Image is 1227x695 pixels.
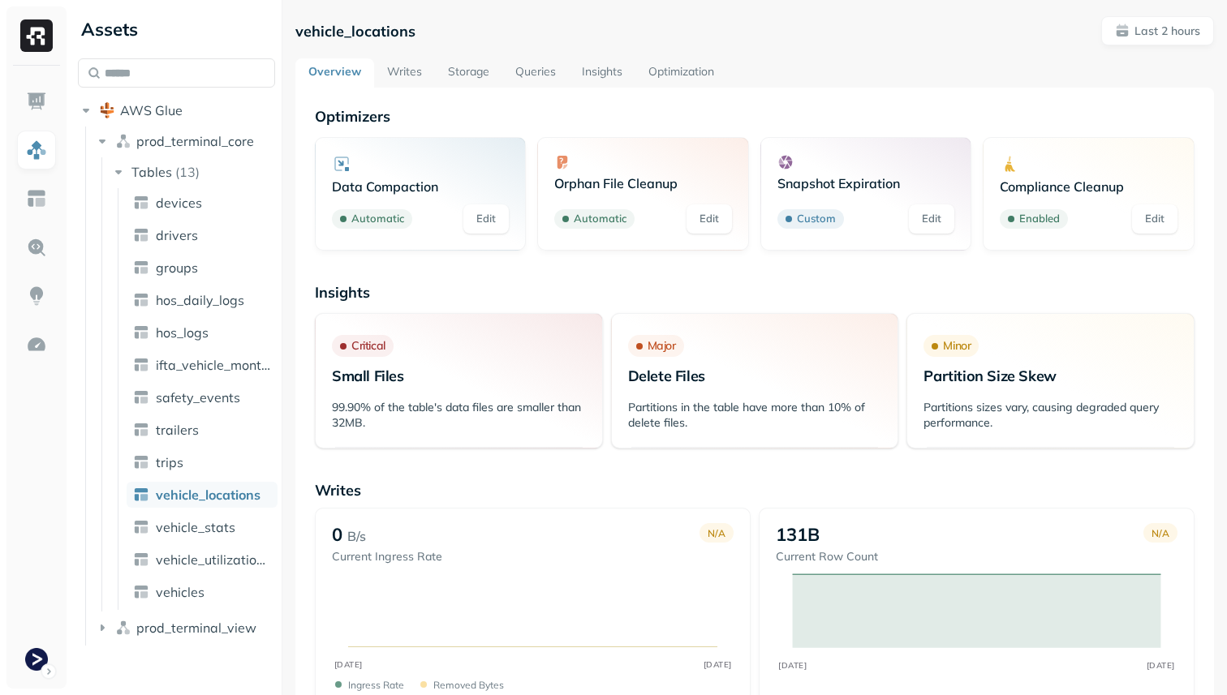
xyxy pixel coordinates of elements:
span: hos_daily_logs [156,292,244,308]
img: table [133,551,149,568]
a: vehicle_locations [127,482,278,508]
img: Dashboard [26,91,47,112]
img: table [133,454,149,470]
span: ifta_vehicle_months [156,357,271,373]
p: vehicle_locations [295,22,415,41]
p: Insights [315,283,1195,302]
a: Edit [463,204,509,234]
p: N/A [708,527,725,539]
img: table [133,487,149,503]
span: prod_terminal_core [136,133,254,149]
img: table [133,357,149,373]
p: Small Files [332,367,586,385]
span: safety_events [156,389,240,405]
a: hos_daily_logs [127,287,278,313]
img: Query Explorer [26,237,47,258]
a: safety_events [127,384,278,410]
a: trailers [127,417,278,443]
img: table [133,389,149,405]
p: 99.90% of the table's data files are smaller than 32MB. [332,400,586,431]
span: vehicle_locations [156,487,260,503]
p: Partitions in the table have more than 10% of delete files. [628,400,882,431]
a: groups [127,255,278,281]
img: table [133,422,149,438]
a: Edit [909,204,954,234]
p: Custom [797,211,836,227]
a: Storage [435,58,502,88]
p: 0 [332,523,342,546]
p: Partitions sizes vary, causing degraded query performance. [923,400,1177,431]
p: Current Ingress Rate [332,549,442,564]
button: Last 2 hours [1101,16,1214,45]
tspan: [DATE] [703,659,731,670]
a: trips [127,449,278,475]
a: hos_logs [127,320,278,345]
img: Insights [26,285,47,307]
tspan: [DATE] [778,660,807,670]
a: ifta_vehicle_months [127,352,278,378]
span: drivers [156,227,198,243]
div: Assets [78,16,275,42]
span: AWS Glue [120,102,183,118]
a: drivers [127,222,278,248]
a: Insights [569,58,635,88]
span: vehicle_stats [156,519,235,535]
p: ( 13 ) [175,164,200,180]
span: vehicles [156,584,204,600]
p: Compliance Cleanup [1000,178,1177,195]
img: table [133,324,149,341]
p: N/A [1152,527,1169,539]
a: Queries [502,58,569,88]
tspan: [DATE] [1147,660,1175,670]
img: table [133,584,149,600]
img: Ryft [20,19,53,52]
img: table [133,519,149,535]
p: Partition Size Skew [923,367,1177,385]
p: Critical [351,338,385,354]
p: B/s [347,526,366,546]
button: Tables(13) [110,159,277,185]
img: root [99,102,115,118]
a: Overview [295,58,374,88]
p: Current Row Count [776,549,878,564]
p: Optimizers [315,107,1195,126]
p: Enabled [1019,211,1060,227]
p: Writes [315,481,1195,500]
p: Minor [943,338,971,354]
span: hos_logs [156,324,209,341]
a: devices [127,190,278,216]
p: Snapshot Expiration [777,175,955,191]
a: Edit [687,204,732,234]
button: prod_terminal_core [94,128,276,154]
span: Tables [131,164,172,180]
tspan: [DATE] [334,659,362,670]
a: Edit [1132,204,1177,234]
img: Optimization [26,334,47,355]
a: vehicle_utilization_day [127,547,278,573]
a: Writes [374,58,435,88]
span: groups [156,260,198,276]
img: Assets [26,139,47,161]
p: Data Compaction [332,178,510,195]
button: prod_terminal_view [94,615,276,641]
img: table [133,227,149,243]
p: Last 2 hours [1134,24,1200,39]
p: Ingress Rate [348,679,404,691]
a: Optimization [635,58,727,88]
p: Major [648,338,676,354]
span: trailers [156,422,199,438]
button: AWS Glue [78,97,275,123]
img: namespace [115,620,131,636]
a: vehicle_stats [127,514,278,540]
span: prod_terminal_view [136,620,256,636]
img: table [133,292,149,308]
img: table [133,260,149,276]
img: namespace [115,133,131,149]
span: devices [156,195,202,211]
p: Delete Files [628,367,882,385]
img: table [133,195,149,211]
span: vehicle_utilization_day [156,551,271,568]
a: vehicles [127,579,278,605]
p: Orphan File Cleanup [554,175,732,191]
p: Automatic [574,211,626,227]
